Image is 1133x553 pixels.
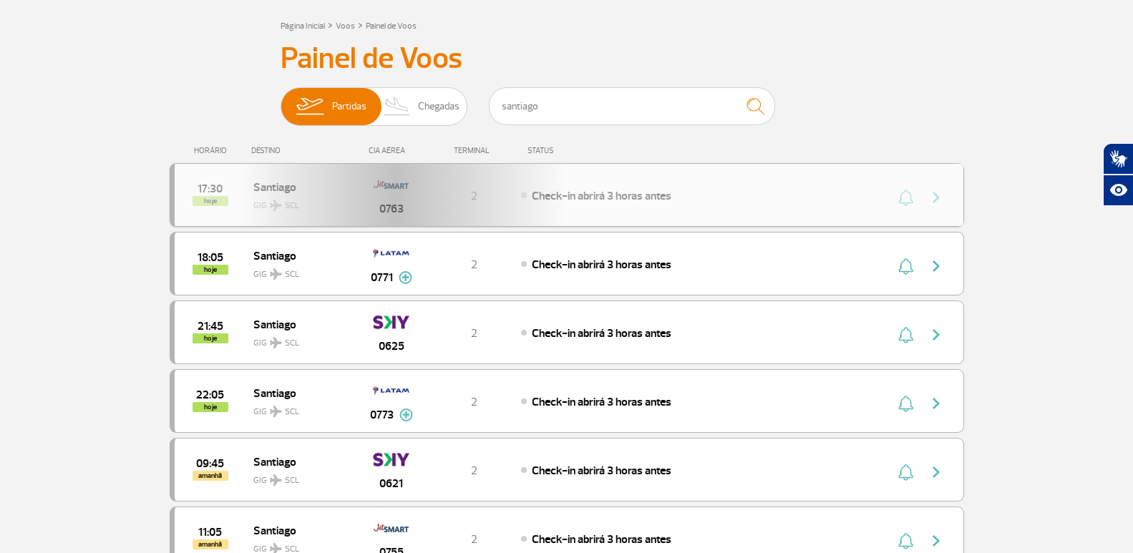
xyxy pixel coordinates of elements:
span: 0625 [379,338,404,355]
h3: Painel de Voos [281,41,853,77]
span: Santiago [253,315,345,333]
span: amanhã [193,539,228,549]
span: 2 [471,464,477,478]
span: Check-in abrirá 3 horas antes [532,326,671,341]
img: mais-info-painel-voo.svg [399,408,413,421]
img: destiny_airplane.svg [270,268,282,280]
span: GIG [253,260,345,281]
span: Santiago [253,383,345,402]
span: 2 [471,326,477,341]
img: seta-direita-painel-voo.svg [928,464,945,481]
button: Abrir recursos assistivos. [1103,175,1133,206]
span: GIG [253,466,345,487]
span: hoje [193,402,228,412]
input: Voo, cidade ou cia aérea [489,87,775,125]
span: 2025-09-30 18:05:00 [198,253,223,263]
div: STATUS [520,146,637,155]
button: Abrir tradutor de língua de sinais. [1103,143,1133,175]
a: Página Inicial [281,21,325,31]
span: SCL [285,268,299,281]
img: seta-direita-painel-voo.svg [928,326,945,343]
span: hoje [193,265,228,275]
img: sino-painel-voo.svg [898,395,913,412]
span: 2025-10-01 09:45:00 [196,459,224,469]
span: Santiago [253,521,345,539]
div: TERMINAL [427,146,520,155]
span: Check-in abrirá 3 horas antes [532,395,671,409]
a: Painel de Voos [366,21,417,31]
span: 2025-09-30 21:45:00 [198,321,223,331]
span: Chegadas [418,88,459,125]
img: sino-painel-voo.svg [898,532,913,549]
a: > [328,16,333,33]
span: GIG [253,329,345,350]
span: 0621 [379,475,403,492]
img: destiny_airplane.svg [270,474,282,486]
span: 0771 [371,269,393,286]
span: SCL [285,406,299,419]
div: HORÁRIO [174,146,252,155]
img: sino-painel-voo.svg [898,464,913,481]
span: Santiago [253,246,345,265]
img: slider-embarque [287,88,332,125]
span: 2025-09-30 22:05:00 [196,390,224,400]
span: 2 [471,532,477,547]
span: SCL [285,337,299,350]
div: CIA AÉREA [356,146,427,155]
img: destiny_airplane.svg [270,406,282,417]
span: Check-in abrirá 3 horas antes [532,258,671,272]
span: SCL [285,474,299,487]
a: > [358,16,363,33]
span: Check-in abrirá 3 horas antes [532,532,671,547]
img: sino-painel-voo.svg [898,326,913,343]
span: hoje [193,333,228,343]
img: seta-direita-painel-voo.svg [928,258,945,275]
img: seta-direita-painel-voo.svg [928,532,945,549]
img: destiny_airplane.svg [270,337,282,348]
img: mais-info-painel-voo.svg [399,271,412,284]
div: Plugin de acessibilidade da Hand Talk. [1103,143,1133,206]
span: GIG [253,398,345,419]
img: slider-desembarque [376,88,419,125]
span: 2025-10-01 11:05:00 [198,527,222,537]
img: seta-direita-painel-voo.svg [928,395,945,412]
img: sino-painel-voo.svg [898,258,913,275]
span: Check-in abrirá 3 horas antes [532,464,671,478]
span: 2 [471,395,477,409]
span: 2 [471,258,477,272]
span: amanhã [193,471,228,481]
span: Partidas [332,88,366,125]
span: Santiago [253,452,345,471]
div: DESTINO [251,146,356,155]
a: Voos [336,21,355,31]
span: 0773 [370,406,394,424]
